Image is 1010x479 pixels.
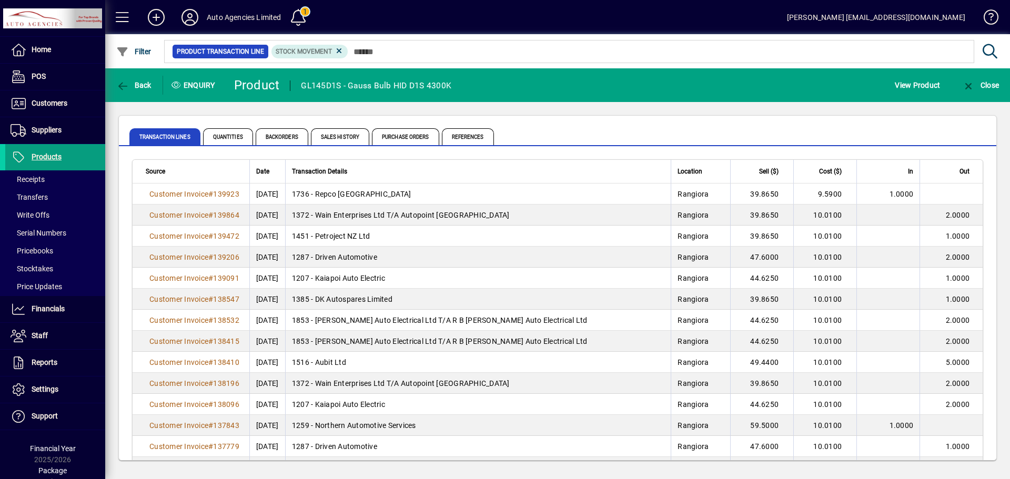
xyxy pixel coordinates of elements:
span: Customer Invoice [149,379,208,388]
span: # [208,316,213,324]
span: Rangiora [678,190,709,198]
td: [DATE] [249,415,285,436]
td: 1259 - Northern Automotive Services [285,415,671,436]
a: Support [5,403,105,430]
span: 138196 [213,379,239,388]
span: # [208,211,213,219]
span: Rangiora [678,400,709,409]
td: 10.0100 [793,226,856,247]
td: 10.0100 [793,352,856,373]
span: 1.0000 [946,442,970,451]
span: Customers [32,99,67,107]
a: Settings [5,376,105,403]
span: 139091 [213,274,239,282]
button: Back [114,76,154,95]
td: 10.0100 [793,289,856,310]
span: Reports [32,358,57,366]
span: # [208,421,213,430]
span: Serial Numbers [11,229,66,237]
span: Rangiora [678,295,709,303]
span: 137843 [213,421,239,430]
span: Rangiora [678,337,709,345]
td: [DATE] [249,226,285,247]
span: Filter [116,47,151,56]
td: 10.0100 [793,310,856,331]
span: Settings [32,385,58,393]
span: Purchase Orders [372,128,439,145]
span: Staff [32,331,48,340]
td: 10.0100 [793,247,856,268]
td: 10.0100 [793,268,856,289]
td: 1853 - [PERSON_NAME] Auto Electrical Ltd T/A R B [PERSON_NAME] Auto Electrical Ltd [285,331,671,352]
span: Customer Invoice [149,358,208,366]
span: Customer Invoice [149,253,208,261]
td: [DATE] [249,310,285,331]
span: 138415 [213,337,239,345]
span: # [208,253,213,261]
td: [DATE] [249,331,285,352]
a: Customer Invoice#137779 [146,441,243,452]
td: [DATE] [249,247,285,268]
div: Product [234,77,280,94]
td: 44.6250 [730,310,793,331]
div: Cost ($) [800,166,851,177]
button: Add [139,8,173,27]
span: References [442,128,494,145]
a: Customer Invoice#138415 [146,335,243,347]
span: # [208,400,213,409]
a: Customer Invoice#139472 [146,230,243,242]
td: [DATE] [249,184,285,205]
td: 10.0100 [793,373,856,394]
td: [DATE] [249,436,285,457]
td: 1207 - Kaiapoi Auto Electric [285,394,671,415]
span: Rangiora [678,379,709,388]
a: Financials [5,296,105,322]
span: Stock movement [276,48,332,55]
span: 139206 [213,253,239,261]
span: Financials [32,304,65,313]
span: Sales History [311,128,369,145]
span: 2.0000 [946,211,970,219]
span: # [208,358,213,366]
a: Receipts [5,170,105,188]
td: 39.8650 [730,205,793,226]
a: Suppliers [5,117,105,144]
td: 1372 - Wain Enterprises Ltd T/A Autopoint [GEOGRAPHIC_DATA] [285,205,671,226]
span: 138410 [213,358,239,366]
td: 1853 - [PERSON_NAME] Auto Electrical Ltd T/A R B [PERSON_NAME] Auto Electrical Ltd [285,310,671,331]
span: Receipts [11,175,45,184]
span: Rangiora [678,442,709,451]
span: Stocktakes [11,264,53,273]
span: Sell ($) [759,166,779,177]
span: Rangiora [678,211,709,219]
a: Price Updates [5,278,105,295]
div: Sell ($) [737,166,788,177]
td: [DATE] [249,394,285,415]
td: 10.0100 [793,457,856,478]
span: # [208,295,213,303]
td: 44.6250 [730,394,793,415]
td: 10.0100 [793,331,856,352]
span: 1.0000 [890,190,914,198]
span: 139923 [213,190,239,198]
span: Backorders [256,128,308,145]
span: Suppliers [32,126,62,134]
span: Customer Invoice [149,190,208,198]
mat-chip: Product Transaction Type: Stock movement [271,45,348,58]
td: 39.8650 [730,289,793,310]
span: Customer Invoice [149,232,208,240]
span: In [908,166,913,177]
span: 1.0000 [890,421,914,430]
span: Customer Invoice [149,421,208,430]
td: 59.5000 [730,415,793,436]
a: Customers [5,90,105,117]
span: Product Transaction Line [177,46,264,57]
span: # [208,337,213,345]
button: Filter [114,42,154,61]
span: 2.0000 [946,379,970,388]
span: Customer Invoice [149,337,208,345]
span: # [208,190,213,198]
button: Close [959,76,1002,95]
td: 44.6250 [730,268,793,289]
span: Customer Invoice [149,316,208,324]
